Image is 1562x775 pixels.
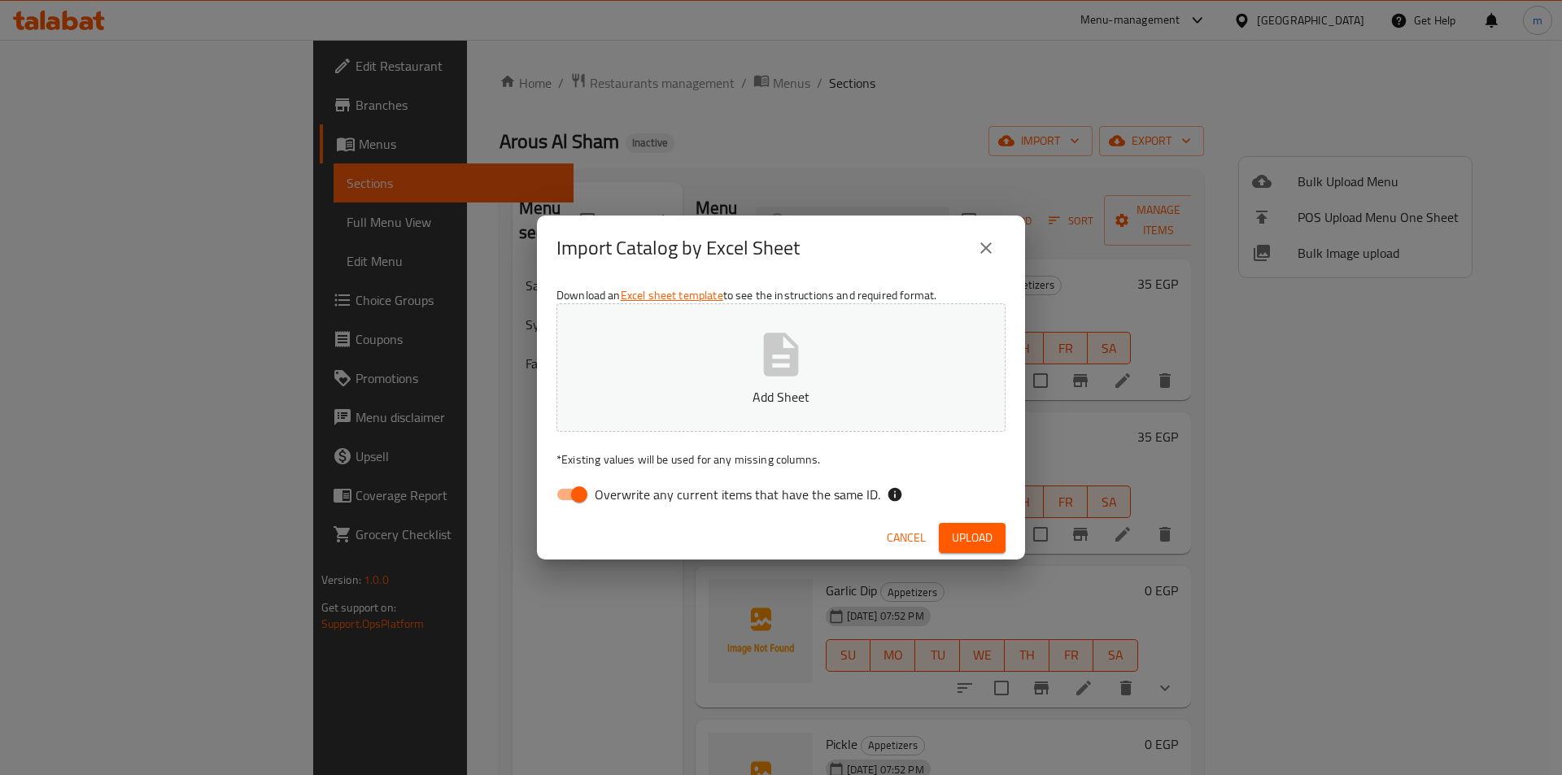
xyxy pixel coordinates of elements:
span: Cancel [887,528,926,548]
span: Overwrite any current items that have the same ID. [595,485,880,504]
a: Excel sheet template [621,285,723,306]
button: Add Sheet [556,303,1006,432]
div: Download an to see the instructions and required format. [537,281,1025,516]
h2: Import Catalog by Excel Sheet [556,235,800,261]
p: Add Sheet [582,387,980,407]
button: Upload [939,523,1006,553]
svg: If the overwrite option isn't selected, then the items that match an existing ID will be ignored ... [887,486,903,503]
button: Cancel [880,523,932,553]
p: Existing values will be used for any missing columns. [556,451,1006,468]
span: Upload [952,528,993,548]
button: close [966,229,1006,268]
